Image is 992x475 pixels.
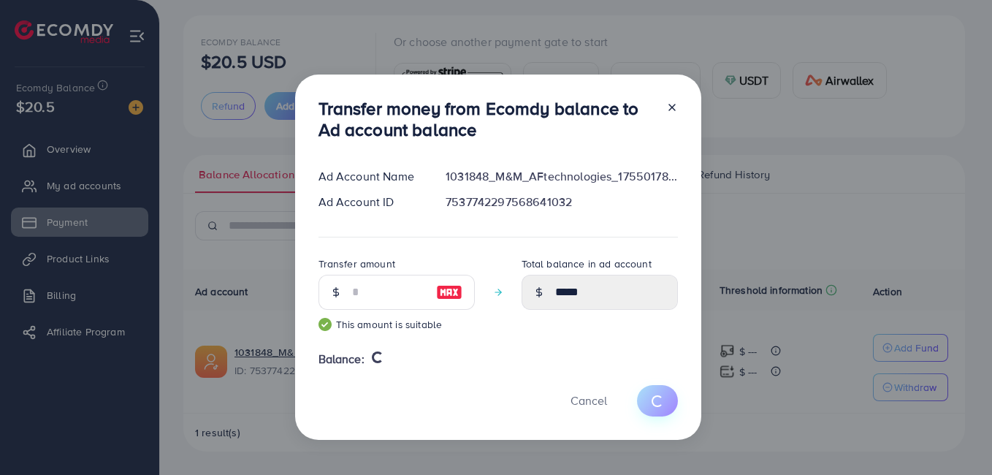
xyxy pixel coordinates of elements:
span: Balance: [318,351,365,368]
iframe: Chat [930,409,981,464]
label: Total balance in ad account [522,256,652,271]
small: This amount is suitable [318,317,475,332]
img: guide [318,318,332,331]
button: Cancel [552,385,625,417]
div: 1031848_M&M_AFtechnologies_1755017813449 [434,168,689,185]
h3: Transfer money from Ecomdy balance to Ad account balance [318,98,655,140]
div: 7537742297568641032 [434,194,689,210]
label: Transfer amount [318,256,395,271]
img: image [436,284,462,301]
div: Ad Account ID [307,194,435,210]
div: Ad Account Name [307,168,435,185]
span: Cancel [571,392,607,408]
